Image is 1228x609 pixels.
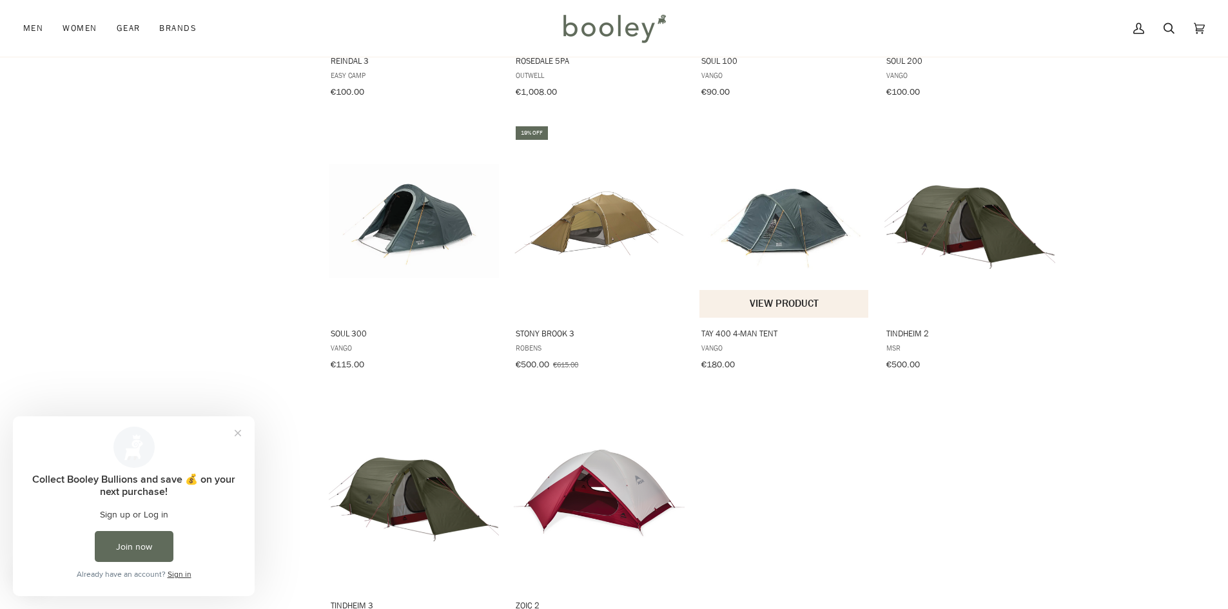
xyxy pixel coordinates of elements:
[159,22,197,35] span: Brands
[516,86,557,98] span: €1,008.00
[886,342,1053,353] span: MSR
[117,22,141,35] span: Gear
[699,290,869,318] button: View product
[886,327,1053,339] span: Tindheim 2
[701,55,868,66] span: Soul 100
[516,327,683,339] span: Stony Brook 3
[516,126,548,140] div: 19% off
[514,136,685,307] img: Robens Stony Brook 3 Green Vineyard - Booley Galway
[331,342,498,353] span: Vango
[558,10,670,47] img: Booley
[331,55,498,66] span: Reindal 3
[23,22,43,35] span: Men
[886,55,1053,66] span: Soul 200
[701,70,868,81] span: Vango
[331,327,498,339] span: Soul 300
[516,55,683,66] span: Rosedale 5PA
[13,416,255,596] iframe: Loyalty program pop-up with offers and actions
[884,136,1055,307] img: MSR Tindheim 2 Green - Booley Galway
[553,359,578,370] span: €615.00
[516,342,683,353] span: Robens
[701,327,868,339] span: Tay 400 4-man Tent
[884,124,1055,374] a: Tindheim 2
[886,70,1053,81] span: Vango
[329,136,500,307] img: Vango Soul 300 - Booley Galway
[516,358,549,371] span: €500.00
[329,408,500,579] img: MSR Tindheim 3 Green - Booley Galway
[514,408,685,579] img: MSR Zoic 2 - Booley Galway
[514,124,685,374] a: Stony Brook 3
[886,86,920,98] span: €100.00
[63,22,97,35] span: Women
[886,358,920,371] span: €500.00
[701,86,730,98] span: €90.00
[329,124,500,374] a: Soul 300
[331,86,364,98] span: €100.00
[331,70,498,81] span: Easy Camp
[699,124,870,374] a: Tay 400 4-man Tent
[701,358,735,371] span: €180.00
[331,358,364,371] span: €115.00
[516,70,683,81] span: Outwell
[701,342,868,353] span: Vango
